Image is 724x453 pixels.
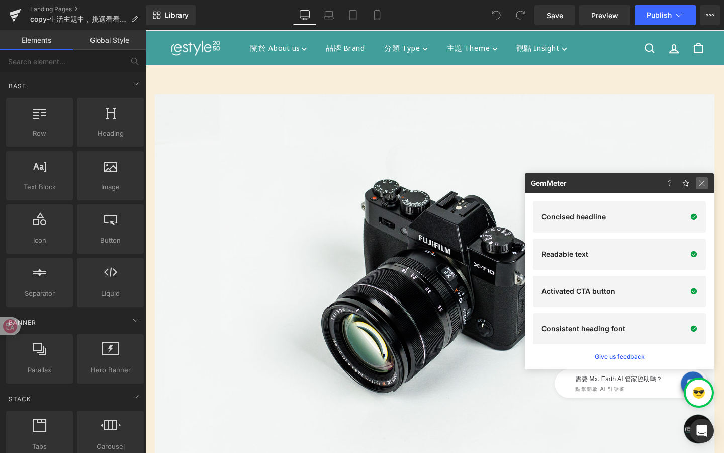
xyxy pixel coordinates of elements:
[680,177,692,189] img: feedback-icon.f409a22e.svg
[531,179,567,187] span: GemMeter
[9,182,70,192] span: Text Block
[365,5,389,25] a: Mobile
[595,352,645,361] button: Give us feedback
[397,344,598,394] iframe: Tiledesk Widget
[307,6,380,33] summary: 主題 Theme
[73,30,146,50] a: Global Style
[664,177,676,189] img: faq-icon.827d6ecb.svg
[8,394,32,404] span: Stack
[165,11,189,20] span: Library
[486,5,506,25] button: Undo
[9,128,70,139] span: Row
[80,128,141,139] span: Heading
[380,6,453,33] summary: 觀點 Insight
[317,5,341,25] a: Laptop
[541,213,606,221] p: Concised headline
[8,81,27,91] span: Base
[579,5,630,25] a: Preview
[9,288,70,299] span: Separator
[30,15,127,23] span: copy-生活主題中，挑選看看什麼適合我
[80,182,141,192] span: Image
[566,404,596,434] div: 打開聊天
[80,235,141,246] span: Button
[591,10,618,21] span: Preview
[690,419,714,443] div: Open Intercom Messenger
[635,5,696,25] button: Publish
[101,6,179,33] summary: 關於 About us
[80,288,141,299] span: Liquid
[547,10,563,21] span: Save
[293,5,317,25] a: Desktop
[693,387,705,399] img: emoji-five.svg
[696,177,708,189] img: close-icon.9c17502d.svg
[341,5,365,25] a: Tablet
[146,5,196,25] a: New Library
[179,6,241,33] a: 品牌 Brand
[541,287,615,295] p: Activated CTA button
[101,6,485,33] div: Primary
[647,11,672,19] span: Publish
[541,250,588,258] p: Readable text
[9,365,70,375] span: Parallax
[9,441,70,452] span: Tabs
[80,441,141,452] span: Carousel
[9,235,70,246] span: Icon
[510,5,530,25] button: Redo
[700,5,720,25] button: More
[20,9,85,30] img: restyle2050
[541,325,625,333] p: Consistent heading font
[30,5,146,13] a: Landing Pages
[241,6,307,33] summary: 分類 Type
[569,5,594,34] a: 購物車
[80,365,141,375] span: Hero Banner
